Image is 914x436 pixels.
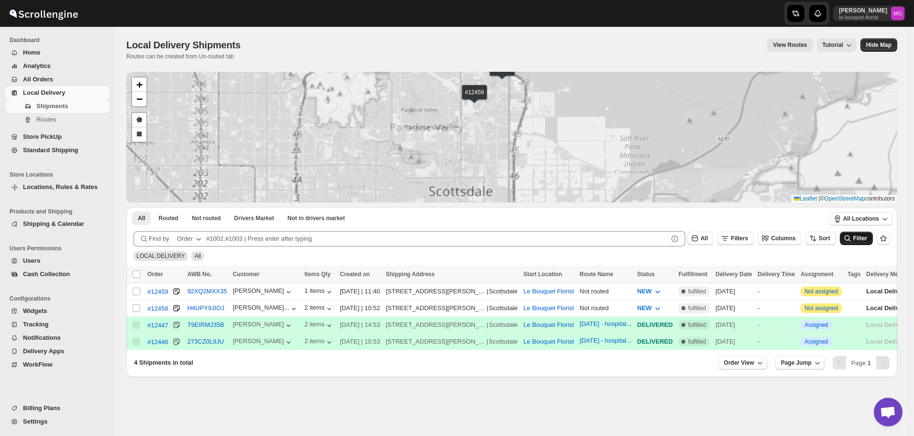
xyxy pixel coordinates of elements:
span: Shipping & Calendar [23,220,84,227]
span: 4 Shipments in total [134,359,193,366]
div: [STREET_ADDRESS][PERSON_NAME] [386,320,486,330]
button: Settings [6,415,109,428]
button: Assigned [804,322,828,328]
div: 2 items [304,304,334,313]
span: Delivery Time [758,271,795,278]
button: Columns [758,232,801,245]
span: Columns [771,235,795,242]
span: Routed [158,214,178,222]
span: Users [23,257,40,264]
div: [STREET_ADDRESS][PERSON_NAME] [386,337,486,347]
button: Widgets [6,304,109,318]
span: fulfilled [688,321,706,329]
div: [DATE] [715,337,752,347]
a: Open chat [874,398,903,426]
img: ScrollEngine [8,1,79,25]
button: 92XQ2MXX35 [187,288,227,295]
button: view route [767,38,813,52]
a: OpenStreetMap [825,195,865,202]
span: WorkFlow [23,361,53,368]
button: [PERSON_NAME] [233,337,294,347]
button: [PERSON_NAME] [233,287,294,297]
button: Le Bouquet Florist [524,288,574,295]
span: Delivery Method [866,271,911,278]
button: [DATE] - hospital... [580,320,631,327]
div: [STREET_ADDRESS][PERSON_NAME] [386,303,486,313]
button: Locations, Rules & Rates [6,180,109,194]
span: Local Delivery [866,288,908,295]
span: Fulfillment [679,271,708,278]
span: Tutorial [823,42,843,48]
button: 1 items [304,287,334,297]
span: fulfilled [688,288,706,295]
button: Order View [718,356,768,369]
span: Store PickUp [23,133,62,140]
span: Filters [731,235,748,242]
span: | [819,195,820,202]
div: [DATE] - hospital... [580,337,631,344]
button: Notifications [6,331,109,345]
button: Home [6,46,109,59]
span: Customer [233,271,260,278]
span: Delivery Apps [23,347,64,355]
nav: Pagination [833,356,890,369]
a: Draw a rectangle [132,127,146,142]
div: Scottsdale [489,337,518,347]
span: + [136,78,143,90]
p: Routes can be created from Un-routed tab [126,53,245,60]
div: [DATE] [715,320,752,330]
span: Notifications [23,334,61,341]
span: All [138,214,145,222]
button: #12447 [147,320,168,330]
span: − [136,93,143,105]
span: Route Name [580,271,613,278]
span: NEW [637,288,652,295]
div: Scottsdale [489,303,518,313]
span: Local Delivery [866,304,908,312]
span: NEW [637,304,652,312]
button: Shipments [6,100,109,113]
div: DELIVERED [637,320,673,330]
span: Configurations [10,295,110,302]
div: #12447 [147,322,168,329]
span: Users Permissions [10,245,110,252]
button: #12446 [147,337,168,347]
span: Delivery Date [715,271,752,278]
button: NEW [632,301,668,316]
div: | [386,337,518,347]
span: Billing Plans [23,404,60,412]
input: #1002,#1003 | Press enter after typing [206,231,668,246]
span: Cash Collection [23,270,70,278]
button: All [687,232,713,245]
img: Marker [495,69,509,79]
span: fulfilled [688,338,706,346]
button: Claimable [228,212,279,225]
span: Standard Shipping [23,146,78,154]
div: - [758,337,795,347]
div: #12459 [147,288,168,295]
div: - [758,320,795,330]
span: Created on [340,271,370,278]
span: All Orders [23,76,53,83]
span: Local Delivery [23,89,65,96]
span: Hide Map [866,41,892,49]
button: 2 items [304,337,334,347]
button: H4UPY9JIOJ [187,304,224,312]
span: Analytics [23,62,51,69]
span: Sort [819,235,830,242]
button: Map action label [860,38,897,52]
button: Sort [805,232,836,245]
button: Filter [840,232,873,245]
button: Routes [6,113,109,126]
div: [PERSON_NAME]... [233,304,290,311]
button: Assigned [804,338,828,345]
span: Find by [149,234,169,244]
span: AWB No. [187,271,212,278]
button: Not assigned [804,288,838,295]
button: Page Jump [775,356,825,369]
span: Tags [847,271,860,278]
